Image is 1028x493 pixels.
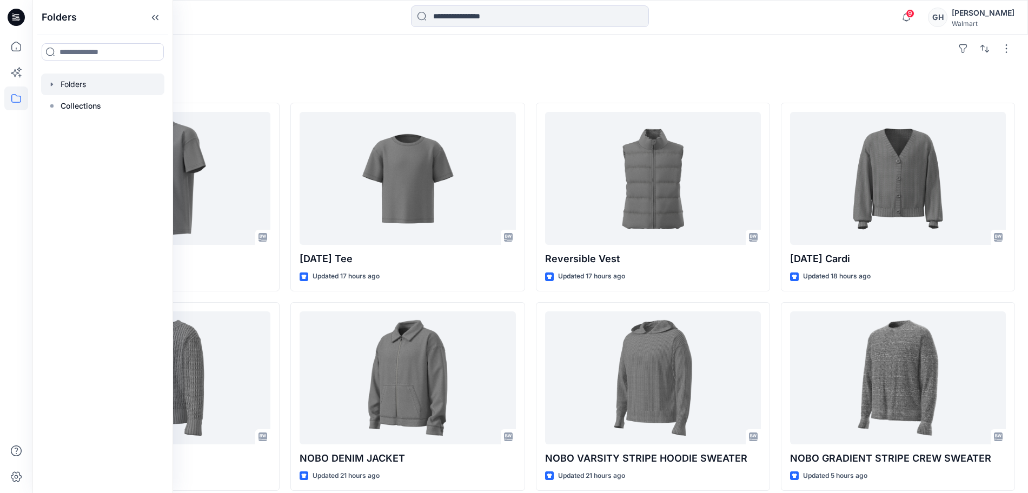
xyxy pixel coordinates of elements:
[928,8,947,27] div: GH
[952,6,1014,19] div: [PERSON_NAME]
[545,251,761,267] p: Reversible Vest
[300,112,515,245] a: Halloween Tee
[952,19,1014,28] div: Walmart
[803,470,867,482] p: Updated 5 hours ago
[300,311,515,444] a: NOBO DENIM JACKET
[313,271,380,282] p: Updated 17 hours ago
[790,112,1006,245] a: Halloween Cardi
[790,311,1006,444] a: NOBO GRADIENT STRIPE CREW SWEATER
[300,451,515,466] p: NOBO DENIM JACKET
[790,251,1006,267] p: [DATE] Cardi
[803,271,871,282] p: Updated 18 hours ago
[61,99,101,112] p: Collections
[300,251,515,267] p: [DATE] Tee
[558,271,625,282] p: Updated 17 hours ago
[790,451,1006,466] p: NOBO GRADIENT STRIPE CREW SWEATER
[558,470,625,482] p: Updated 21 hours ago
[545,112,761,245] a: Reversible Vest
[45,79,1015,92] h4: Styles
[545,311,761,444] a: NOBO VARSITY STRIPE HOODIE SWEATER
[906,9,914,18] span: 9
[545,451,761,466] p: NOBO VARSITY STRIPE HOODIE SWEATER
[313,470,380,482] p: Updated 21 hours ago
